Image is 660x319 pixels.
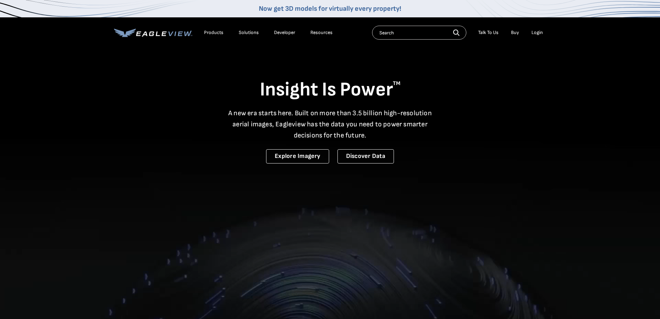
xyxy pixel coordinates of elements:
div: Login [531,30,543,36]
a: Explore Imagery [266,149,329,163]
a: Developer [274,30,295,36]
input: Search [372,26,466,40]
sup: TM [393,80,401,87]
p: A new era starts here. Built on more than 3.5 billion high-resolution aerial images, Eagleview ha... [224,108,436,141]
div: Resources [310,30,333,36]
a: Discover Data [337,149,394,163]
a: Buy [511,30,519,36]
div: Talk To Us [478,30,499,36]
h1: Insight Is Power [114,78,546,102]
div: Products [204,30,223,36]
a: Now get 3D models for virtually every property! [259,5,401,13]
div: Solutions [239,30,259,36]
